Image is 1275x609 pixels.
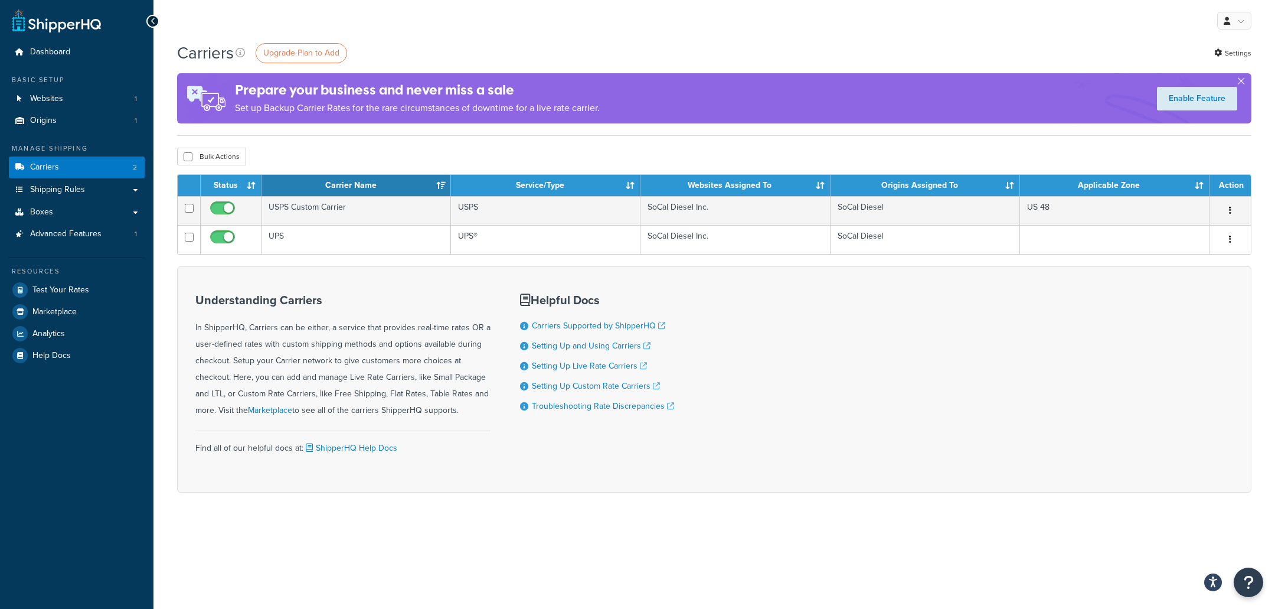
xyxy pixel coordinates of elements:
[9,41,145,63] a: Dashboard
[9,157,145,178] a: Carriers 2
[195,431,491,457] div: Find all of our helpful docs at:
[1214,45,1251,61] a: Settings
[520,294,674,307] h3: Helpful Docs
[32,329,65,339] span: Analytics
[451,175,640,196] th: Service/Type: activate to sort column ascending
[532,380,660,392] a: Setting Up Custom Rate Carriers
[30,94,63,104] span: Websites
[9,110,145,132] a: Origins 1
[9,223,145,245] a: Advanced Features 1
[9,223,145,245] li: Advanced Features
[1020,196,1209,225] td: US 48
[9,279,145,301] a: Test Your Rates
[640,175,830,196] th: Websites Assigned To: activate to sort column ascending
[1209,175,1251,196] th: Action
[532,320,665,332] a: Carriers Supported by ShipperHQ
[9,88,145,110] a: Websites 1
[532,360,647,372] a: Setting Up Live Rate Carriers
[12,9,101,32] a: ShipperHQ Home
[9,301,145,323] a: Marketplace
[30,229,102,239] span: Advanced Features
[235,100,600,116] p: Set up Backup Carrier Rates for the rare circumstances of downtime for a live rate carrier.
[9,110,145,132] li: Origins
[177,148,246,165] button: Bulk Actions
[640,225,830,254] td: SoCal Diesel Inc.
[9,157,145,178] li: Carriers
[261,196,451,225] td: USPS Custom Carrier
[32,285,89,295] span: Test Your Rates
[133,162,137,172] span: 2
[451,225,640,254] td: UPS®
[263,47,339,59] span: Upgrade Plan to Add
[831,175,1020,196] th: Origins Assigned To: activate to sort column ascending
[9,144,145,154] div: Manage Shipping
[201,175,261,196] th: Status: activate to sort column ascending
[532,340,650,352] a: Setting Up and Using Carriers
[640,196,830,225] td: SoCal Diesel Inc.
[831,225,1020,254] td: SoCal Diesel
[32,351,71,361] span: Help Docs
[9,88,145,110] li: Websites
[9,345,145,366] a: Help Docs
[9,323,145,344] a: Analytics
[9,75,145,85] div: Basic Setup
[9,201,145,223] a: Boxes
[261,175,451,196] th: Carrier Name: activate to sort column ascending
[248,404,292,416] a: Marketplace
[30,185,85,195] span: Shipping Rules
[532,400,674,412] a: Troubleshooting Rate Discrepancies
[1234,568,1263,597] button: Open Resource Center
[235,80,600,100] h4: Prepare your business and never miss a sale
[32,307,77,317] span: Marketplace
[303,442,397,454] a: ShipperHQ Help Docs
[30,116,57,126] span: Origins
[195,294,491,307] h3: Understanding Carriers
[261,225,451,254] td: UPS
[195,294,491,419] div: In ShipperHQ, Carriers can be either, a service that provides real-time rates OR a user-defined r...
[451,196,640,225] td: USPS
[30,47,70,57] span: Dashboard
[135,229,137,239] span: 1
[831,196,1020,225] td: SoCal Diesel
[9,179,145,201] a: Shipping Rules
[30,162,59,172] span: Carriers
[256,43,347,63] a: Upgrade Plan to Add
[1157,87,1237,110] a: Enable Feature
[177,73,235,123] img: ad-rules-rateshop-fe6ec290ccb7230408bd80ed9643f0289d75e0ffd9eb532fc0e269fcd187b520.png
[30,207,53,217] span: Boxes
[1020,175,1209,196] th: Applicable Zone: activate to sort column ascending
[135,116,137,126] span: 1
[9,266,145,276] div: Resources
[177,41,234,64] h1: Carriers
[135,94,137,104] span: 1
